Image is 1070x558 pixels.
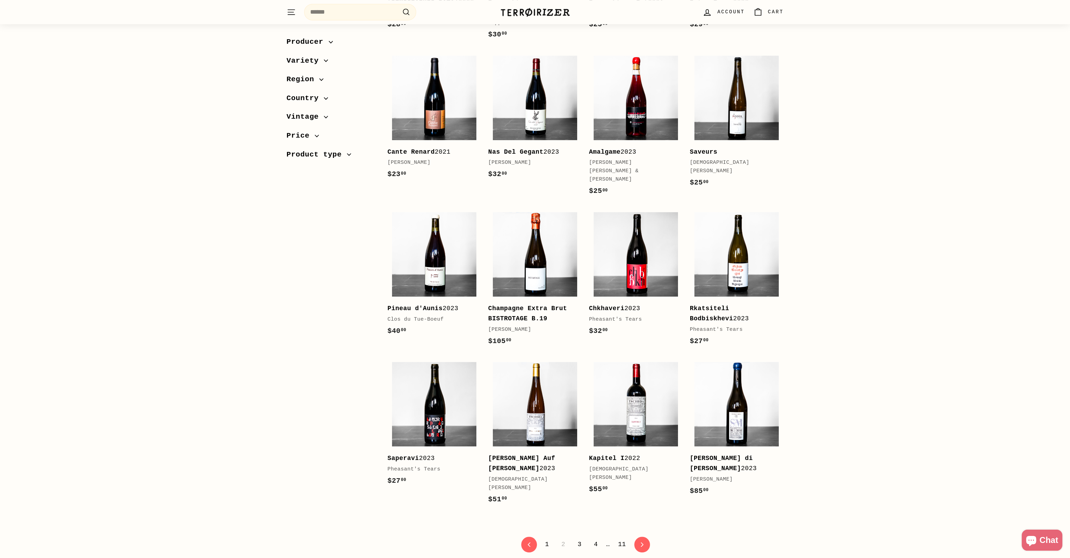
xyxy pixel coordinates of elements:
div: [DEMOGRAPHIC_DATA][PERSON_NAME] [690,159,777,175]
div: Clos du Tue-Boeuf [387,315,474,324]
span: $32 [488,170,507,178]
button: Region [287,72,376,91]
div: 2022 [589,453,676,463]
a: Cante Renard2021[PERSON_NAME] [387,51,481,187]
span: $25 [589,20,608,28]
span: $27 [690,337,709,345]
div: [PERSON_NAME] [PERSON_NAME] & [PERSON_NAME] [589,159,676,184]
a: 3 [573,538,586,550]
div: [DEMOGRAPHIC_DATA][PERSON_NAME] [589,465,676,482]
div: [DEMOGRAPHIC_DATA][PERSON_NAME] [488,475,575,492]
b: Rkatsiteli Bodbiskhevi [690,305,733,322]
sup: 00 [401,171,406,176]
span: Region [287,74,320,85]
a: 4 [590,538,602,550]
a: Cart [749,2,788,22]
a: [PERSON_NAME] Auf [PERSON_NAME]2023[DEMOGRAPHIC_DATA][PERSON_NAME] [488,357,582,512]
span: … [606,541,610,547]
div: 2023 [488,453,575,474]
span: Producer [287,36,329,48]
a: Nas Del Gegant2023[PERSON_NAME] [488,51,582,187]
span: $27 [387,477,406,485]
div: 2023 [589,304,676,314]
span: $25 [690,179,709,187]
button: Variety [287,53,376,72]
sup: 00 [602,328,608,333]
div: Pheasant's Tears [387,465,474,474]
span: $29 [690,20,709,28]
div: 2023 [690,453,777,474]
div: [PERSON_NAME] [488,326,575,334]
button: Country [287,91,376,110]
span: $85 [690,487,709,495]
a: Kapitel I2022[DEMOGRAPHIC_DATA][PERSON_NAME] [589,357,683,502]
div: [PERSON_NAME] [387,159,474,167]
b: Nas Del Gegant [488,148,544,155]
div: Pheasant's Tears [589,315,676,324]
b: Cante Renard [387,148,435,155]
b: Saveurs [690,148,718,155]
div: 2023 [589,147,676,157]
a: Pineau d'Aunis2023Clos du Tue-Boeuf [387,207,481,343]
button: Price [287,128,376,147]
sup: 00 [602,486,608,491]
div: [PERSON_NAME] [488,159,575,167]
sup: 00 [602,21,608,26]
span: $30 [488,30,507,39]
span: Country [287,92,324,104]
div: Pheasant's Tears [690,326,777,334]
button: Product type [287,147,376,166]
sup: 00 [703,488,708,493]
span: 2 [557,538,569,550]
b: Amalgame [589,148,621,155]
a: Rkatsiteli Bodbiskhevi2023Pheasant's Tears [690,207,784,354]
div: 2023 [690,304,777,324]
span: $51 [488,495,507,503]
sup: 00 [703,338,708,343]
a: Saveurs [DEMOGRAPHIC_DATA][PERSON_NAME] [690,51,784,195]
a: Account [698,2,749,22]
span: Product type [287,149,347,161]
button: Producer [287,34,376,53]
sup: 00 [401,21,406,26]
span: Account [717,8,744,16]
span: $23 [387,170,406,178]
b: Kapitel I [589,455,624,462]
sup: 00 [703,21,708,26]
b: [PERSON_NAME] Auf [PERSON_NAME] [488,455,555,472]
a: 1 [541,538,553,550]
inbox-online-store-chat: Shopify online store chat [1020,530,1064,552]
a: [PERSON_NAME] di [PERSON_NAME]2023[PERSON_NAME] [690,357,784,504]
div: 2023 [387,304,474,314]
sup: 00 [506,338,511,343]
span: Vintage [287,111,324,123]
b: Chkhaveri [589,305,624,312]
sup: 00 [401,328,406,333]
span: $55 [589,485,608,493]
b: Pineau d'Aunis [387,305,443,312]
sup: 00 [502,31,507,36]
div: [PERSON_NAME] [690,475,777,484]
span: Cart [768,8,784,16]
sup: 00 [502,171,507,176]
a: Chkhaveri2023Pheasant's Tears [589,207,683,343]
a: Amalgame2023[PERSON_NAME] [PERSON_NAME] & [PERSON_NAME] [589,51,683,204]
sup: 00 [502,496,507,501]
div: 2023 [488,147,575,157]
span: Price [287,130,315,142]
a: Champagne Extra Brut BISTROTAGE B.19 [PERSON_NAME] [488,207,582,354]
span: $105 [488,337,511,345]
span: $28 [387,20,406,28]
button: Vintage [287,109,376,128]
div: 2023 [387,453,474,463]
span: $32 [589,327,608,335]
sup: 00 [703,180,708,184]
b: [PERSON_NAME] di [PERSON_NAME] [690,455,753,472]
b: Saperavi [387,455,419,462]
sup: 00 [401,477,406,482]
span: Variety [287,55,324,67]
div: 2021 [387,147,474,157]
span: $25 [589,187,608,195]
sup: 00 [602,188,608,193]
a: 11 [614,538,630,550]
